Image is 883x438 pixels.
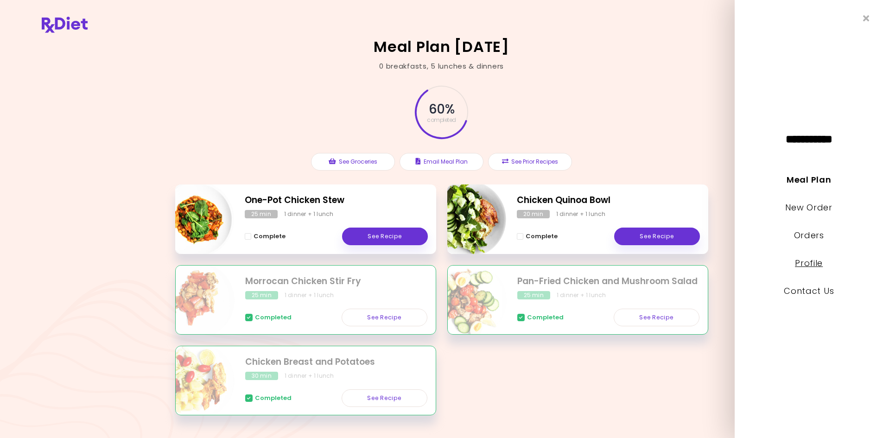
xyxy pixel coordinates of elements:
[245,210,278,218] div: 25 min
[517,291,550,299] div: 25 min
[429,181,506,258] img: Info - Chicken Quinoa Bowl
[157,181,234,258] img: Info - One-Pot Chicken Stew
[556,210,606,218] div: 1 dinner + 1 lunch
[787,174,831,185] a: Meal Plan
[526,233,558,240] span: Complete
[245,275,427,288] h2: Morrocan Chicken Stir Fry
[158,262,235,339] img: Info - Morrocan Chicken Stir Fry
[245,372,278,380] div: 30 min
[284,210,334,218] div: 1 dinner + 1 lunch
[427,117,456,123] span: completed
[517,275,699,288] h2: Pan-Fried Chicken and Mushroom Salad
[430,262,507,339] img: Info - Pan-Fried Chicken and Mushroom Salad
[285,291,334,299] div: 1 dinner + 1 lunch
[245,355,427,369] h2: Chicken Breast and Potatoes
[245,231,286,242] button: Complete - One-Pot Chicken Stew
[557,291,606,299] div: 1 dinner + 1 lunch
[255,394,292,402] span: Completed
[785,202,832,213] a: New Order
[527,314,564,321] span: Completed
[245,194,428,207] h2: One-Pot Chicken Stew
[245,291,278,299] div: 25 min
[379,61,504,72] div: 0 breakfasts , 5 lunches & dinners
[254,233,286,240] span: Complete
[342,389,427,407] a: See Recipe - Chicken Breast and Potatoes
[374,39,509,54] h2: Meal Plan [DATE]
[255,314,292,321] span: Completed
[794,229,824,241] a: Orders
[400,153,483,171] button: Email Meal Plan
[795,257,823,269] a: Profile
[342,228,428,245] a: See Recipe - One-Pot Chicken Stew
[342,309,427,326] a: See Recipe - Morrocan Chicken Stir Fry
[517,194,700,207] h2: Chicken Quinoa Bowl
[517,231,558,242] button: Complete - Chicken Quinoa Bowl
[517,210,550,218] div: 20 min
[614,228,700,245] a: See Recipe - Chicken Quinoa Bowl
[863,14,869,23] i: Close
[429,102,454,117] span: 60 %
[614,309,699,326] a: See Recipe - Pan-Fried Chicken and Mushroom Salad
[488,153,572,171] button: See Prior Recipes
[158,343,235,419] img: Info - Chicken Breast and Potatoes
[784,285,834,297] a: Contact Us
[311,153,395,171] button: See Groceries
[42,17,88,33] img: RxDiet
[285,372,334,380] div: 1 dinner + 1 lunch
